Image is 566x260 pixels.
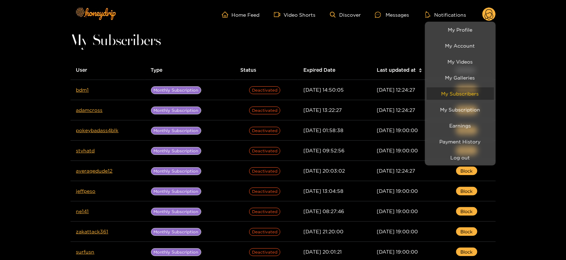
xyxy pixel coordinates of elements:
[427,151,494,164] button: Log out
[427,135,494,148] a: Payment History
[427,39,494,52] a: My Account
[427,55,494,68] a: My Videos
[427,103,494,116] a: My Subscription
[427,23,494,36] a: My Profile
[427,71,494,84] a: My Galleries
[427,87,494,100] a: My Subscribers
[427,119,494,132] a: Earnings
